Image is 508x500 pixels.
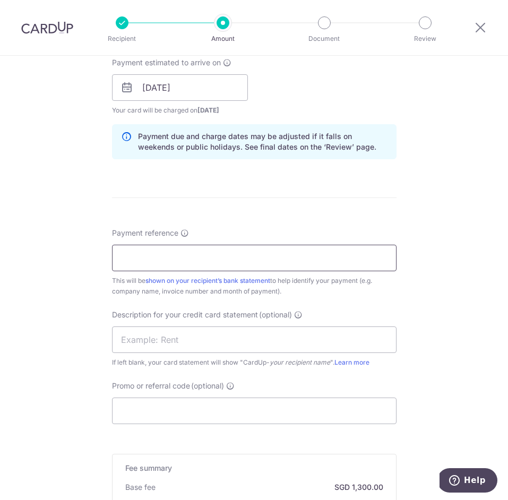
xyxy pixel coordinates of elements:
[270,358,330,366] i: your recipient name
[334,482,383,493] p: SGD 1,300.00
[334,358,369,366] a: Learn more
[112,105,248,116] span: Your card will be charged on
[112,357,397,368] div: If left blank, your card statement will show "CardUp- ".
[21,21,73,34] img: CardUp
[125,463,383,473] h5: Fee summary
[112,57,221,68] span: Payment estimated to arrive on
[125,482,156,493] p: Base fee
[145,277,270,285] a: shown on your recipient’s bank statement
[112,74,248,101] input: DD / MM / YYYY
[138,131,388,152] p: Payment due and charge dates may be adjusted if it falls on weekends or public holidays. See fina...
[112,326,397,353] input: Example: Rent
[92,33,152,44] p: Recipient
[259,309,292,320] span: (optional)
[191,381,224,391] span: (optional)
[395,33,455,44] p: Review
[197,106,219,114] span: [DATE]
[112,381,190,391] span: Promo or referral code
[112,228,178,238] span: Payment reference
[112,309,258,320] span: Description for your credit card statement
[193,33,253,44] p: Amount
[112,275,397,297] div: This will be to help identify your payment (e.g. company name, invoice number and month of payment).
[440,468,497,495] iframe: Opens a widget where you can find more information
[295,33,354,44] p: Document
